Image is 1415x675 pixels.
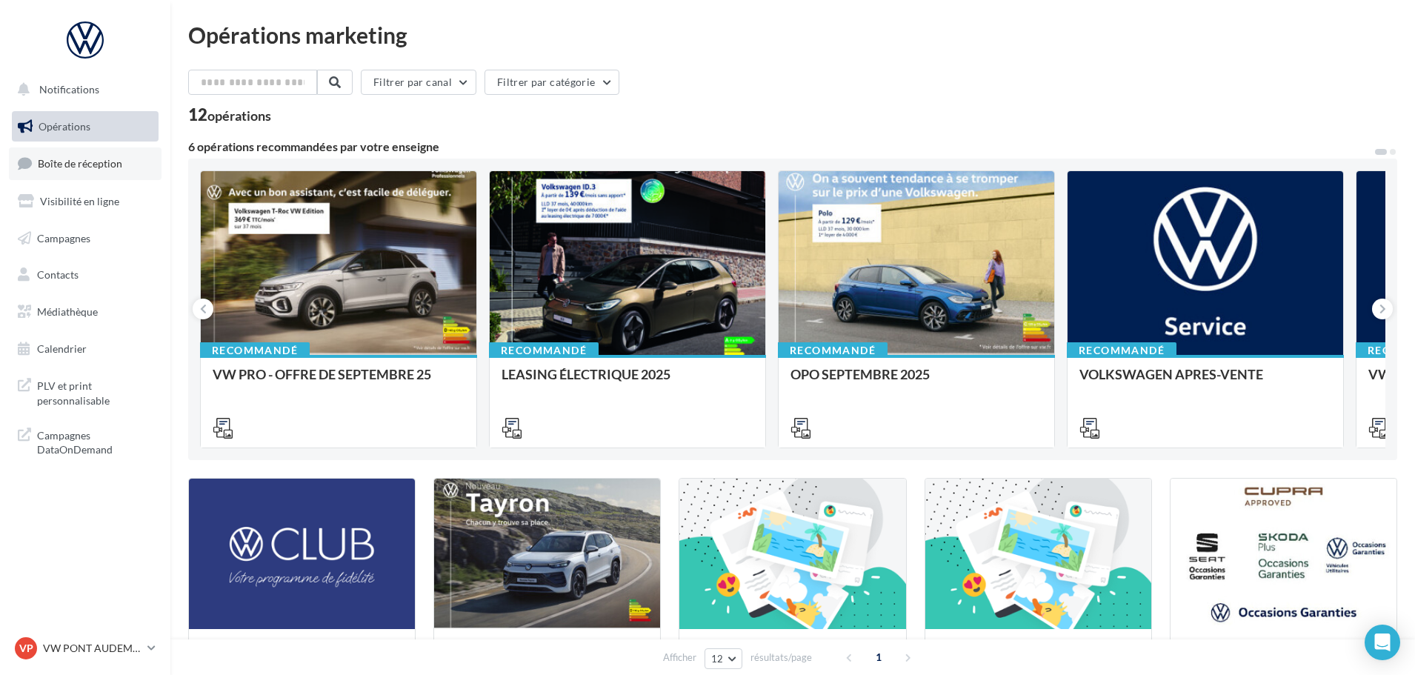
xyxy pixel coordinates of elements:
div: opérations [207,109,271,122]
span: Notifications [39,83,99,96]
div: 6 opérations recommandées par votre enseigne [188,141,1374,153]
a: Opérations [9,111,162,142]
button: Filtrer par canal [361,70,476,95]
span: 12 [711,653,724,665]
div: VOLKSWAGEN APRES-VENTE [1079,367,1331,396]
div: Open Intercom Messenger [1365,625,1400,660]
div: OPO SEPTEMBRE 2025 [790,367,1042,396]
a: Calendrier [9,333,162,365]
a: Boîte de réception [9,147,162,179]
span: Médiathèque [37,305,98,318]
span: Calendrier [37,342,87,355]
span: 1 [867,645,890,669]
button: Filtrer par catégorie [485,70,619,95]
span: Campagnes [37,231,90,244]
span: Campagnes DataOnDemand [37,425,153,457]
span: résultats/page [750,651,812,665]
div: Recommandé [778,342,888,359]
a: PLV et print personnalisable [9,370,162,413]
div: Recommandé [1067,342,1176,359]
span: Visibilité en ligne [40,195,119,207]
div: Recommandé [489,342,599,359]
a: Campagnes DataOnDemand [9,419,162,463]
span: VP [19,641,33,656]
p: VW PONT AUDEMER [43,641,141,656]
div: VW PRO - OFFRE DE SEPTEMBRE 25 [213,367,465,396]
a: Campagnes [9,223,162,254]
button: Notifications [9,74,156,105]
button: 12 [705,648,742,669]
span: Contacts [37,268,79,281]
span: PLV et print personnalisable [37,376,153,408]
div: LEASING ÉLECTRIQUE 2025 [502,367,753,396]
a: Contacts [9,259,162,290]
span: Afficher [663,651,696,665]
div: Opérations marketing [188,24,1397,46]
a: Médiathèque [9,296,162,327]
div: Recommandé [200,342,310,359]
a: VP VW PONT AUDEMER [12,634,159,662]
div: 12 [188,107,271,123]
span: Opérations [39,120,90,133]
span: Boîte de réception [38,157,122,170]
a: Visibilité en ligne [9,186,162,217]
